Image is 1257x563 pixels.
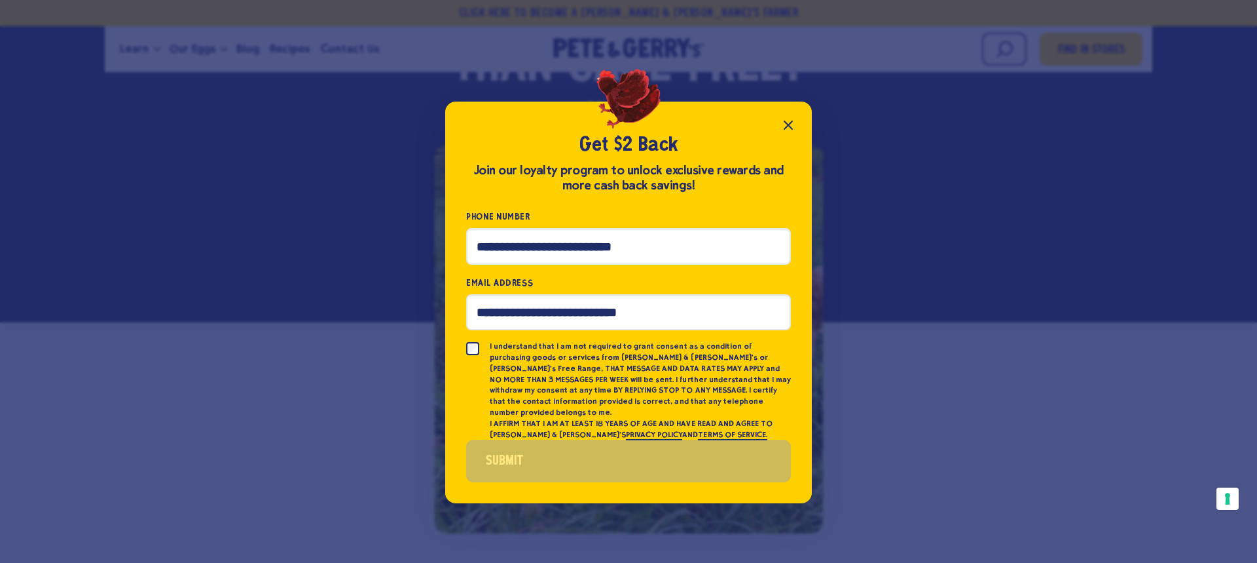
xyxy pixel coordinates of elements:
[1216,488,1239,510] button: Your consent preferences for tracking technologies
[698,430,767,440] a: TERMS OF SERVICE.
[626,430,682,440] a: PRIVACY POLICY
[466,342,479,355] input: I understand that I am not required to grant consent as a condition of purchasing goods or servic...
[466,440,791,482] button: Submit
[490,418,791,440] p: I AFFIRM THAT I AM AT LEAST 18 YEARS OF AGE AND HAVE READ AND AGREE TO [PERSON_NAME] & [PERSON_NA...
[466,209,791,224] label: Phone Number
[466,275,791,290] label: Email Address
[490,341,791,418] p: I understand that I am not required to grant consent as a condition of purchasing goods or servic...
[466,133,791,158] h2: Get $2 Back
[466,163,791,193] div: Join our loyalty program to unlock exclusive rewards and more cash back savings!
[775,112,801,138] button: Close popup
